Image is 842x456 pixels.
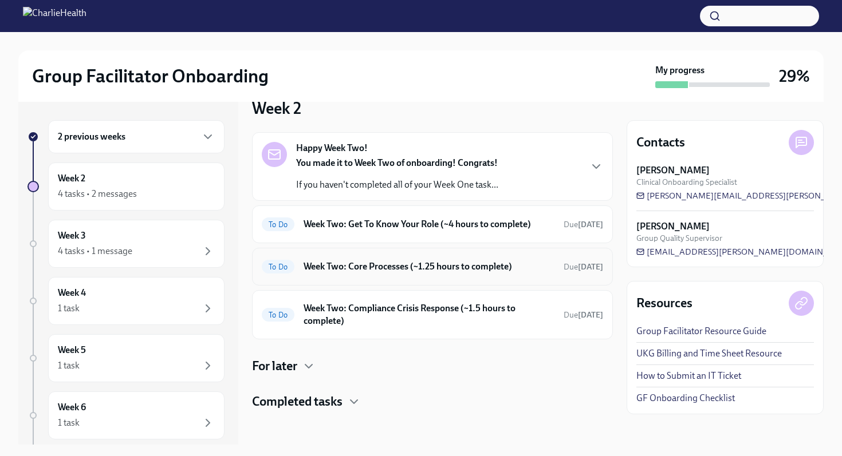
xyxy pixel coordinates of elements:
span: Due [564,310,603,320]
a: To DoWeek Two: Get To Know Your Role (~4 hours to complete)Due[DATE] [262,215,603,233]
div: 1 task [58,302,80,315]
span: To Do [262,311,294,319]
h6: 2 previous weeks [58,130,125,143]
a: To DoWeek Two: Compliance Crisis Response (~1.5 hours to complete)Due[DATE] [262,300,603,330]
h6: Week Two: Get To Know Your Role (~4 hours to complete) [304,218,554,231]
h4: Completed tasks [252,393,343,410]
a: Week 51 task [27,334,225,382]
strong: [PERSON_NAME] [636,164,710,177]
h6: Week 6 [58,401,86,414]
strong: Happy Week Two! [296,142,368,154]
a: Week 61 task [27,391,225,439]
h2: Group Facilitator Onboarding [32,65,269,88]
strong: [DATE] [578,310,603,320]
strong: [DATE] [578,220,603,229]
h6: Week 2 [58,172,85,185]
strong: [PERSON_NAME] [636,220,710,233]
div: Completed tasks [252,393,613,410]
div: 4 tasks • 1 message [58,245,132,257]
span: To Do [262,263,294,271]
div: 2 previous weeks [48,120,225,153]
h6: Week 5 [58,344,86,356]
span: Due [564,220,603,229]
h4: Resources [636,295,693,312]
strong: You made it to Week Two of onboarding! Congrats! [296,157,498,168]
span: October 20th, 2025 09:00 [564,219,603,230]
div: 4 tasks • 2 messages [58,188,137,200]
span: October 20th, 2025 09:00 [564,310,603,320]
a: Week 24 tasks • 2 messages [27,162,225,211]
strong: [DATE] [578,262,603,272]
h4: For later [252,358,297,375]
a: UKG Billing and Time Sheet Resource [636,347,782,360]
span: Clinical Onboarding Specialist [636,177,737,188]
a: To DoWeek Two: Core Processes (~1.25 hours to complete)Due[DATE] [262,257,603,276]
img: CharlieHealth [23,7,86,25]
span: To Do [262,220,294,229]
div: For later [252,358,613,375]
h3: Week 2 [252,98,301,118]
span: Group Quality Supervisor [636,233,722,244]
h6: Week 3 [58,229,86,242]
a: Week 41 task [27,277,225,325]
a: GF Onboarding Checklist [636,392,735,405]
h4: Contacts [636,134,685,151]
h3: 29% [779,66,810,86]
p: If you haven't completed all of your Week One task... [296,179,498,191]
h6: Week 4 [58,287,86,299]
h6: Week Two: Core Processes (~1.25 hours to complete) [304,260,554,273]
span: October 20th, 2025 09:00 [564,261,603,272]
h6: Week Two: Compliance Crisis Response (~1.5 hours to complete) [304,302,554,327]
a: Week 34 tasks • 1 message [27,220,225,268]
a: Group Facilitator Resource Guide [636,325,766,338]
a: How to Submit an IT Ticket [636,370,741,382]
strong: My progress [655,64,705,77]
div: 1 task [58,359,80,372]
div: 1 task [58,417,80,429]
span: Due [564,262,603,272]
